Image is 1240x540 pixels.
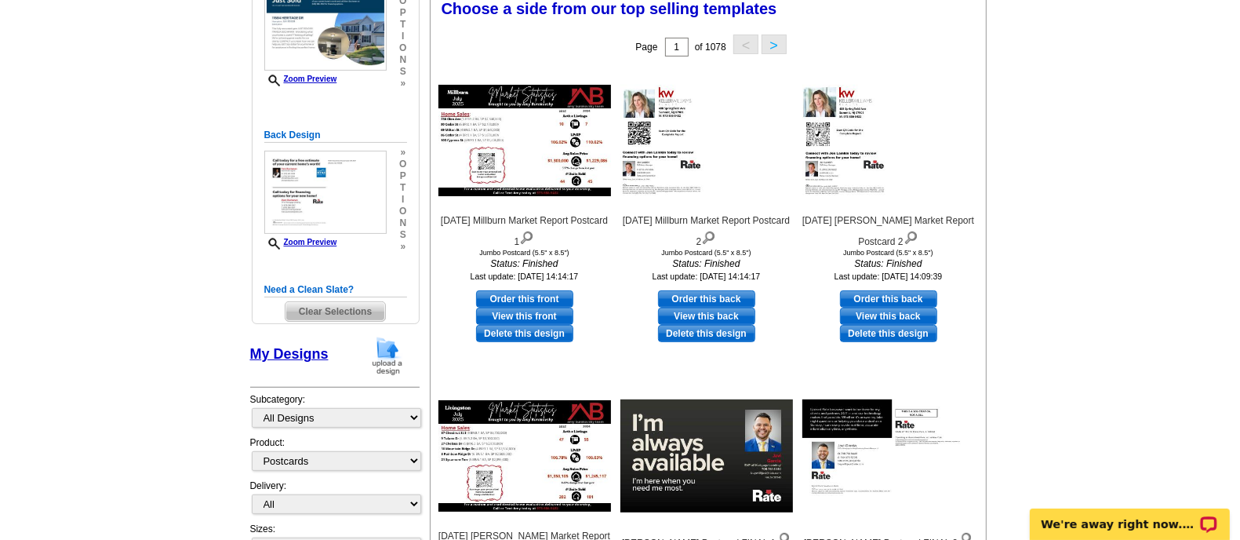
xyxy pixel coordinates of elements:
[399,78,406,89] span: »
[904,228,918,245] img: view design details
[802,213,975,249] div: [DATE] [PERSON_NAME] Market Report Postcard 2
[620,400,793,513] img: Javi Garcia Postcard FINAL 1
[620,85,793,196] img: July 2025 Millburn Market Report Postcard 2
[802,257,975,271] i: Status: Finished
[519,228,534,245] img: view design details
[399,241,406,253] span: »
[658,290,755,308] a: use this design
[264,151,387,234] img: small-thumb.jpg
[438,85,611,196] img: July 2025 Millburn Market Report Postcard 1
[840,308,937,325] a: View this back
[399,182,406,194] span: t
[438,257,611,271] i: Status: Finished
[635,42,657,53] span: Page
[399,159,406,170] span: o
[658,308,755,325] a: View this back
[264,238,337,246] a: Zoom Preview
[399,147,406,159] span: »
[476,325,573,342] a: Delete this design
[840,325,937,342] a: Delete this design
[620,257,793,271] i: Status: Finished
[250,479,420,522] div: Delivery:
[658,325,755,342] a: Delete this design
[835,272,943,281] small: Last update: [DATE] 14:09:39
[399,206,406,217] span: o
[476,290,573,308] a: use this design
[1020,491,1240,540] iframe: LiveChat chat widget
[399,54,406,66] span: n
[653,272,761,281] small: Last update: [DATE] 14:14:17
[471,272,579,281] small: Last update: [DATE] 14:14:17
[476,308,573,325] a: View this front
[438,400,611,512] img: July 2025 Livingston Market Report Postcard 1
[620,213,793,249] div: [DATE] Millburn Market Report Postcard 2
[399,66,406,78] span: s
[620,249,793,257] div: Jumbo Postcard (5.5" x 8.5")
[438,213,611,249] div: [DATE] Millburn Market Report Postcard 1
[695,42,726,53] span: of 1078
[802,400,975,513] img: Javi Garcia Postcard FINAL 2
[264,283,407,297] h5: Need a Clean Slate?
[802,249,975,257] div: Jumbo Postcard (5.5" x 8.5")
[762,35,787,54] button: >
[399,19,406,31] span: t
[399,229,406,241] span: s
[802,85,975,196] img: July 2025 Livingston Market Report Postcard 2
[264,128,407,143] h5: Back Design
[438,249,611,257] div: Jumbo Postcard (5.5" x 8.5")
[399,194,406,206] span: i
[399,170,406,182] span: p
[264,75,337,83] a: Zoom Preview
[840,290,937,308] a: use this design
[250,346,329,362] a: My Designs
[399,31,406,42] span: i
[399,7,406,19] span: p
[367,336,408,376] img: upload-design
[250,436,420,479] div: Product:
[701,228,716,245] img: view design details
[399,217,406,229] span: n
[250,392,420,436] div: Subcategory:
[733,35,758,54] button: <
[399,42,406,54] span: o
[285,302,385,321] span: Clear Selections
